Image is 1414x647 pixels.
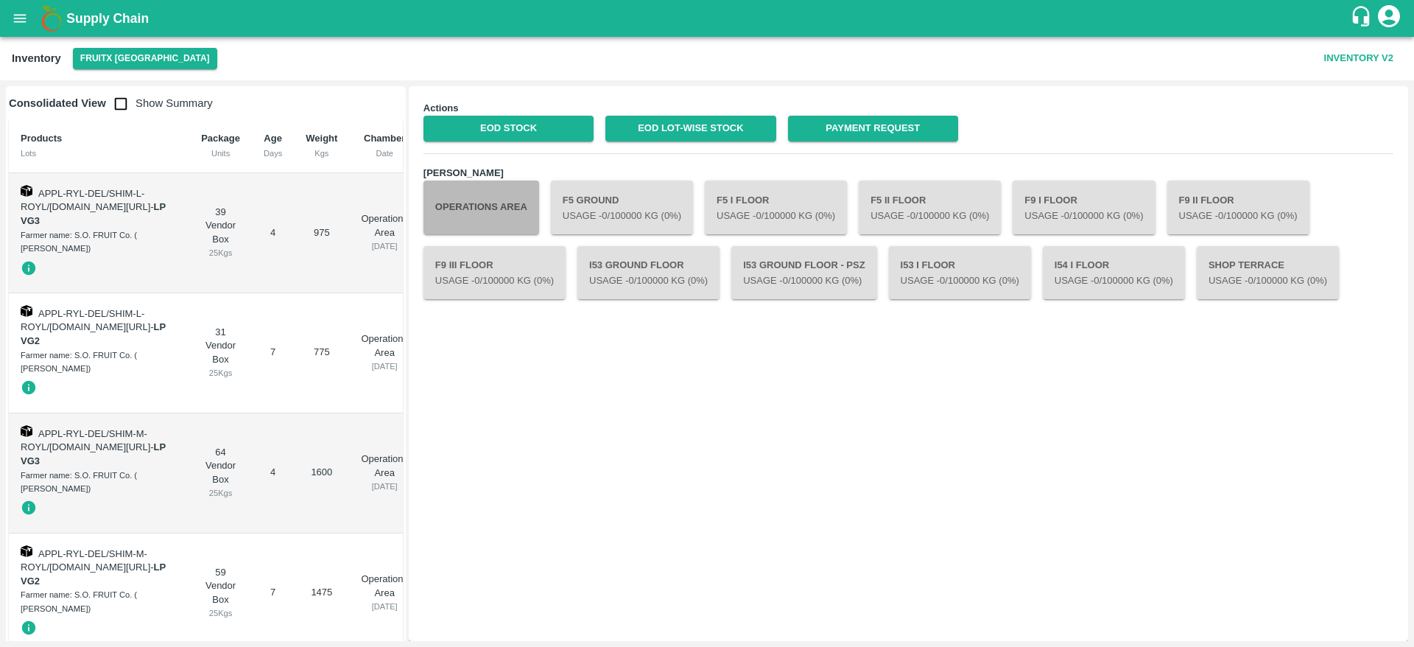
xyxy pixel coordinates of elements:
div: [DATE] [361,360,408,373]
div: [DATE] [361,600,408,613]
p: Usage - 0 /100000 Kg (0%) [743,274,865,288]
p: Usage - 0 /100000 Kg (0%) [870,209,989,223]
div: Units [201,147,240,160]
p: Usage - 0 /100000 Kg (0%) [717,209,835,223]
div: Farmer name: S.O. FRUIT Co. ( [PERSON_NAME]) [21,588,177,615]
div: Days [264,147,282,160]
a: EOD Lot-wise Stock [605,116,775,141]
span: - [21,562,166,587]
img: logo [37,4,66,33]
strong: LP VG3 [21,441,166,466]
p: Operations Area [361,212,408,239]
span: 775 [314,346,330,357]
a: Payment Request [788,116,958,141]
div: 25 Kgs [201,366,240,380]
div: Farmer name: S.O. FRUIT Co. ( [PERSON_NAME]) [21,228,177,256]
span: - [21,321,166,346]
button: F5 II FloorUsage -0/100000 Kg (0%) [859,181,1001,234]
p: Usage - 0 /100000 Kg (0%) [1055,274,1173,288]
div: 39 Vendor Box [201,206,240,260]
button: Shop TerraceUsage -0/100000 Kg (0%) [1197,246,1339,299]
a: EOD Stock [423,116,594,141]
b: Chamber [364,133,405,144]
b: Package [201,133,240,144]
div: 25 Kgs [201,246,240,259]
b: Age [264,133,282,144]
p: Usage - 0 /100000 Kg (0%) [589,274,708,288]
img: box [21,185,32,197]
p: Usage - 0 /100000 Kg (0%) [901,274,1019,288]
button: I53 I FloorUsage -0/100000 Kg (0%) [889,246,1031,299]
div: Date [361,147,408,160]
div: account of current user [1376,3,1402,34]
span: Show Summary [106,97,213,109]
button: I53 Ground Floor - PSZUsage -0/100000 Kg (0%) [731,246,876,299]
td: 4 [252,173,294,293]
div: [DATE] [361,239,408,253]
button: Select DC [73,48,217,69]
div: customer-support [1350,5,1376,32]
button: F5 GroundUsage -0/100000 Kg (0%) [551,181,693,234]
button: F9 II FloorUsage -0/100000 Kg (0%) [1167,181,1309,234]
div: Farmer name: S.O. FRUIT Co. ( [PERSON_NAME]) [21,469,177,496]
p: Operations Area [361,332,408,360]
p: Usage - 0 /100000 Kg (0%) [563,209,681,223]
button: F9 III FloorUsage -0/100000 Kg (0%) [423,246,566,299]
b: Weight [306,133,337,144]
strong: LP VG3 [21,201,166,226]
div: 59 Vendor Box [201,566,240,620]
b: Consolidated View [9,97,106,109]
button: open drawer [3,1,37,35]
div: 64 Vendor Box [201,446,240,500]
p: Usage - 0 /100000 Kg (0%) [1024,209,1143,223]
button: F9 I FloorUsage -0/100000 Kg (0%) [1013,181,1155,234]
button: Inventory V2 [1318,46,1399,71]
p: Usage - 0 /100000 Kg (0%) [1179,209,1298,223]
div: 31 Vendor Box [201,326,240,380]
p: Operations Area [361,573,408,600]
p: Usage - 0 /100000 Kg (0%) [1209,274,1327,288]
div: 25 Kgs [201,486,240,500]
div: Kgs [306,147,337,160]
span: 1600 [311,466,332,478]
span: 1475 [311,587,332,598]
strong: LP VG2 [21,321,166,346]
p: Operations Area [361,452,408,480]
b: Supply Chain [66,11,149,26]
img: box [21,545,32,557]
a: Supply Chain [66,8,1350,29]
span: APPL-RYL-DEL/SHIM-M-ROYL/[DOMAIN_NAME][URL] [21,548,150,573]
span: APPL-RYL-DEL/SHIM-L-ROYL/[DOMAIN_NAME][URL] [21,188,150,213]
span: - [21,441,166,466]
button: I53 Ground FloorUsage -0/100000 Kg (0%) [577,246,720,299]
td: 4 [252,413,294,534]
p: Usage - 0 /100000 Kg (0%) [435,274,554,288]
button: I54 I FloorUsage -0/100000 Kg (0%) [1043,246,1185,299]
span: APPL-RYL-DEL/SHIM-L-ROYL/[DOMAIN_NAME][URL] [21,308,150,333]
button: Operations Area [423,181,539,234]
strong: LP VG2 [21,562,166,587]
button: F5 I FloorUsage -0/100000 Kg (0%) [705,181,847,234]
span: 975 [314,227,330,238]
div: 25 Kgs [201,606,240,620]
img: box [21,425,32,437]
div: [DATE] [361,480,408,493]
b: Inventory [12,52,61,64]
span: - [21,201,166,226]
div: Farmer name: S.O. FRUIT Co. ( [PERSON_NAME]) [21,349,177,376]
b: Products [21,133,62,144]
td: 7 [252,293,294,413]
div: Lots [21,147,177,160]
img: box [21,305,32,317]
b: [PERSON_NAME] [423,167,504,178]
span: APPL-RYL-DEL/SHIM-M-ROYL/[DOMAIN_NAME][URL] [21,428,150,453]
b: Actions [423,102,459,113]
